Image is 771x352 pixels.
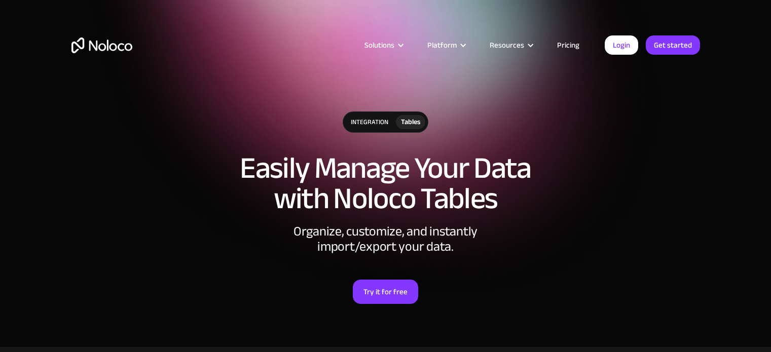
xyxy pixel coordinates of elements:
[363,285,408,298] div: Try it for free
[605,35,638,55] a: Login
[477,38,544,52] div: Resources
[427,38,457,52] div: Platform
[415,38,477,52] div: Platform
[234,224,538,254] div: Organize, customize, and instantly import/export your data.
[544,38,592,52] a: Pricing
[343,112,396,132] div: integration
[364,38,394,52] div: Solutions
[401,116,420,128] div: Tables
[646,35,700,55] a: Get started
[71,153,700,214] h1: Easily Manage Your Data with Noloco Tables
[352,38,415,52] div: Solutions
[71,37,132,53] a: home
[490,38,524,52] div: Resources
[353,280,418,304] a: Try it for free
